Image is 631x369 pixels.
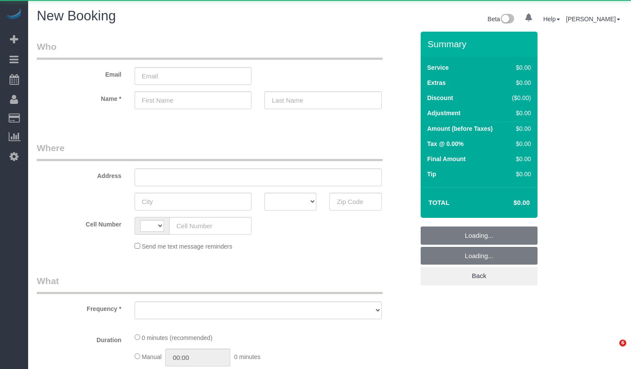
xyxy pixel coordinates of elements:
[37,142,383,161] legend: Where
[37,8,116,23] span: New Booking
[169,217,252,235] input: Cell Number
[543,16,560,23] a: Help
[30,168,128,180] label: Address
[566,16,620,23] a: [PERSON_NAME]
[135,91,252,109] input: First Name
[30,67,128,79] label: Email
[142,243,232,250] span: Send me text message reminders
[234,353,261,360] span: 0 minutes
[508,63,531,72] div: $0.00
[428,39,533,49] h3: Summary
[142,353,161,360] span: Manual
[500,14,514,25] img: New interface
[508,94,531,102] div: ($0.00)
[30,91,128,103] label: Name *
[428,199,450,206] strong: Total
[427,109,460,117] label: Adjustment
[427,78,446,87] label: Extras
[421,267,538,285] a: Back
[135,67,252,85] input: Email
[508,155,531,163] div: $0.00
[30,333,128,344] label: Duration
[427,63,449,72] label: Service
[508,109,531,117] div: $0.00
[30,301,128,313] label: Frequency *
[142,334,212,341] span: 0 minutes (recommended)
[135,193,252,210] input: City
[264,91,382,109] input: Last Name
[5,9,23,21] img: Automaid Logo
[329,193,381,210] input: Zip Code
[427,170,436,178] label: Tip
[37,275,383,294] legend: What
[508,139,531,148] div: $0.00
[427,124,493,133] label: Amount (before Taxes)
[602,340,622,360] iframe: Intercom live chat
[488,199,530,207] h4: $0.00
[619,340,626,346] span: 6
[508,124,531,133] div: $0.00
[37,40,383,60] legend: Who
[427,139,464,148] label: Tax @ 0.00%
[488,16,515,23] a: Beta
[427,94,453,102] label: Discount
[427,155,466,163] label: Final Amount
[508,170,531,178] div: $0.00
[508,78,531,87] div: $0.00
[30,217,128,229] label: Cell Number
